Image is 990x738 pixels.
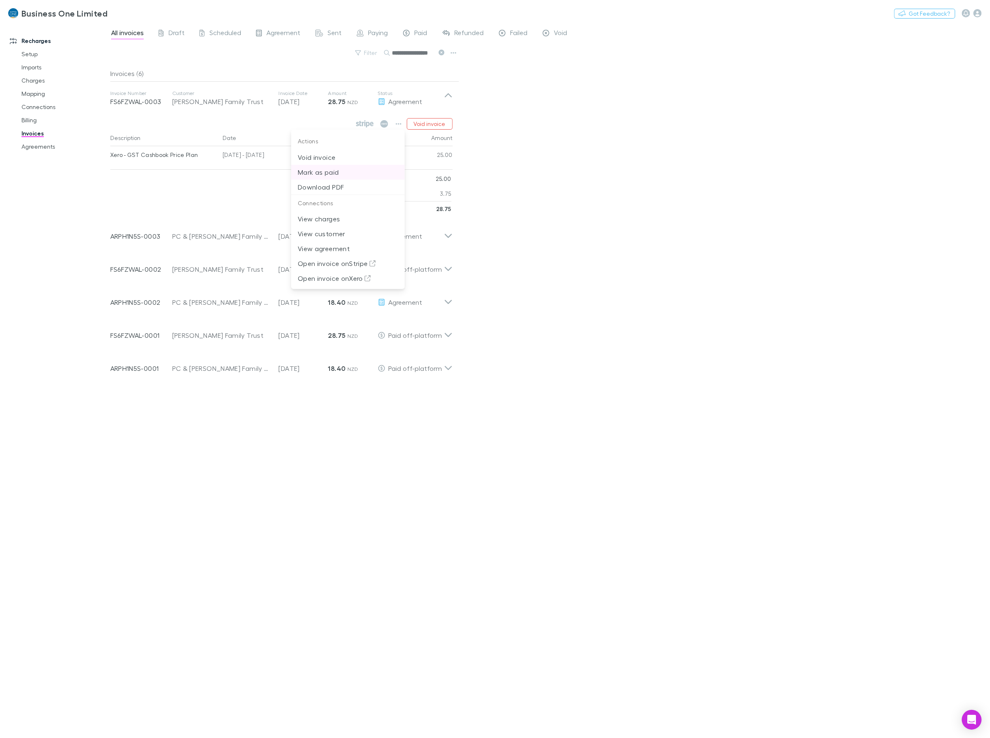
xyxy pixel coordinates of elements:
li: Download PDF [291,180,405,195]
p: View agreement [298,244,398,254]
a: Open invoice onXero [291,273,405,281]
li: Open invoice onStripe [291,256,405,271]
p: View charges [298,214,398,224]
p: Open invoice on Stripe [298,259,398,268]
li: View agreement [291,241,405,256]
p: Connections [291,195,405,212]
p: View customer [298,229,398,239]
a: Download PDF [291,182,405,190]
p: Actions [291,133,405,150]
a: View agreement [291,244,405,252]
li: Mark as paid [291,165,405,180]
div: Open Intercom Messenger [962,710,982,730]
p: Download PDF [298,182,398,192]
p: Void invoice [298,152,398,162]
a: View charges [291,214,405,222]
p: Mark as paid [298,167,398,177]
li: Void invoice [291,150,405,165]
li: Open invoice onXero [291,271,405,286]
a: Open invoice onStripe [291,259,405,266]
li: View charges [291,211,405,226]
li: View customer [291,226,405,241]
p: Open invoice on Xero [298,273,398,283]
a: View customer [291,229,405,237]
